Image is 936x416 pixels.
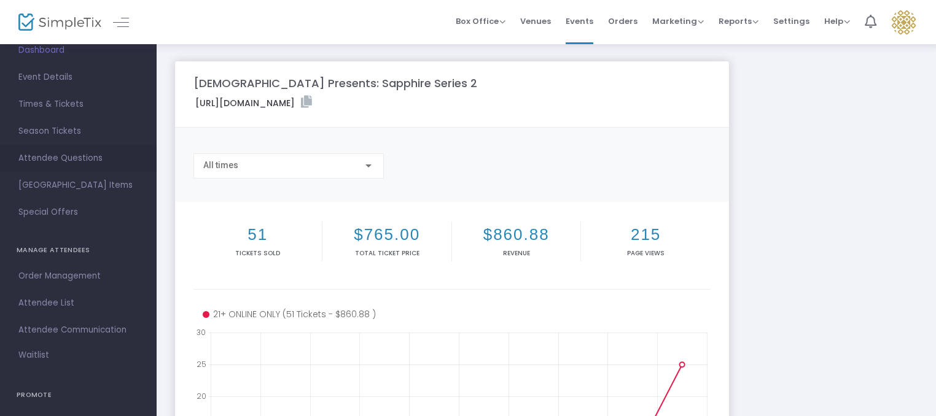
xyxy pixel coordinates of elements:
p: Tickets sold [196,248,319,258]
h2: 51 [196,225,319,244]
span: Attendee Questions [18,150,138,166]
h2: $860.88 [454,225,578,244]
span: Settings [773,6,809,37]
span: Order Management [18,268,138,284]
h4: PROMOTE [17,383,140,407]
p: Total Ticket Price [325,248,448,258]
span: All times [203,160,238,170]
span: Orders [608,6,638,37]
span: Season Tickets [18,123,138,139]
label: [URL][DOMAIN_NAME] [195,96,312,110]
span: Help [824,15,850,27]
text: 30 [197,327,206,337]
text: 20 [197,391,206,401]
span: Event Details [18,69,138,85]
span: Events [566,6,593,37]
p: Page Views [583,248,708,258]
span: Venues [520,6,551,37]
span: Special Offers [18,204,138,220]
h4: MANAGE ATTENDEES [17,238,140,263]
span: Attendee List [18,295,138,311]
span: Reports [719,15,759,27]
span: [GEOGRAPHIC_DATA] Items [18,177,138,193]
p: Revenue [454,248,578,258]
h2: 215 [583,225,708,244]
h2: $765.00 [325,225,448,244]
span: Waitlist [18,349,49,361]
span: Attendee Communication [18,322,138,338]
span: Box Office [456,15,505,27]
text: 25 [197,359,206,369]
span: Dashboard [18,42,138,58]
span: Marketing [652,15,704,27]
m-panel-title: [DEMOGRAPHIC_DATA] Presents: Sapphire Series 2 [193,75,477,91]
span: Times & Tickets [18,96,138,112]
